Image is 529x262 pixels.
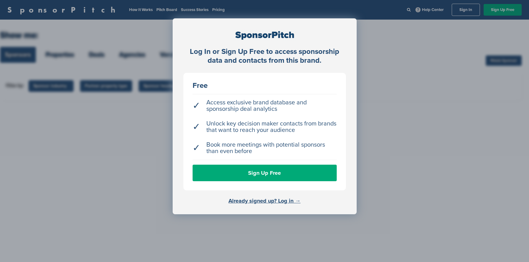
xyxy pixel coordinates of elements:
[193,124,200,130] span: ✓
[193,165,337,181] a: Sign Up Free
[193,139,337,158] li: Book more meetings with potential sponsors than even before
[228,197,301,204] a: Already signed up? Log in →
[193,103,200,109] span: ✓
[193,145,200,151] span: ✓
[193,96,337,115] li: Access exclusive brand database and sponsorship deal analytics
[193,82,337,89] div: Free
[193,118,337,137] li: Unlock key decision maker contacts from brands that want to reach your audience
[183,47,346,65] div: Log In or Sign Up Free to access sponsorship data and contacts from this brand.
